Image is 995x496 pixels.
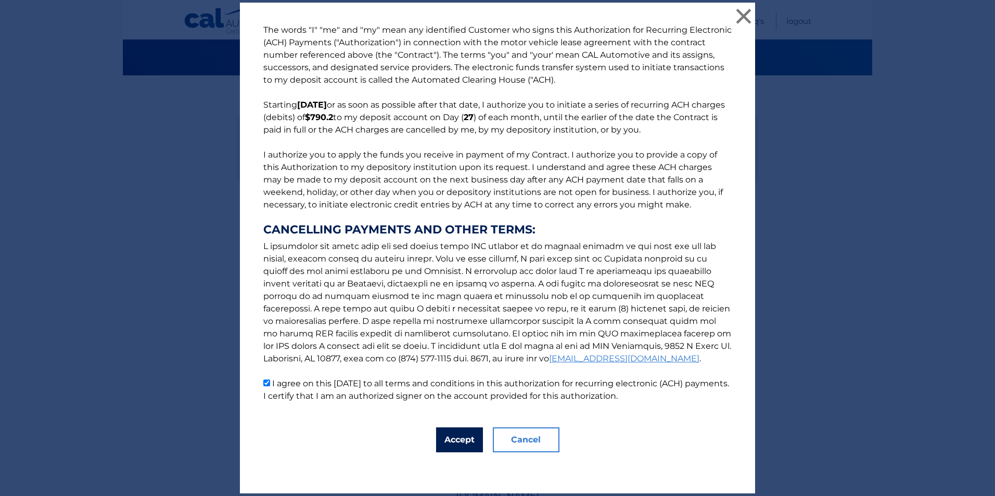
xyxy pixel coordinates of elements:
p: The words "I" "me" and "my" mean any identified Customer who signs this Authorization for Recurri... [253,24,742,402]
label: I agree on this [DATE] to all terms and conditions in this authorization for recurring electronic... [263,378,729,401]
button: Cancel [493,427,559,452]
b: 27 [464,112,474,122]
b: [DATE] [297,100,327,110]
b: $790.2 [305,112,333,122]
strong: CANCELLING PAYMENTS AND OTHER TERMS: [263,224,732,236]
button: × [733,6,754,27]
a: [EMAIL_ADDRESS][DOMAIN_NAME] [549,354,699,363]
button: Accept [436,427,483,452]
